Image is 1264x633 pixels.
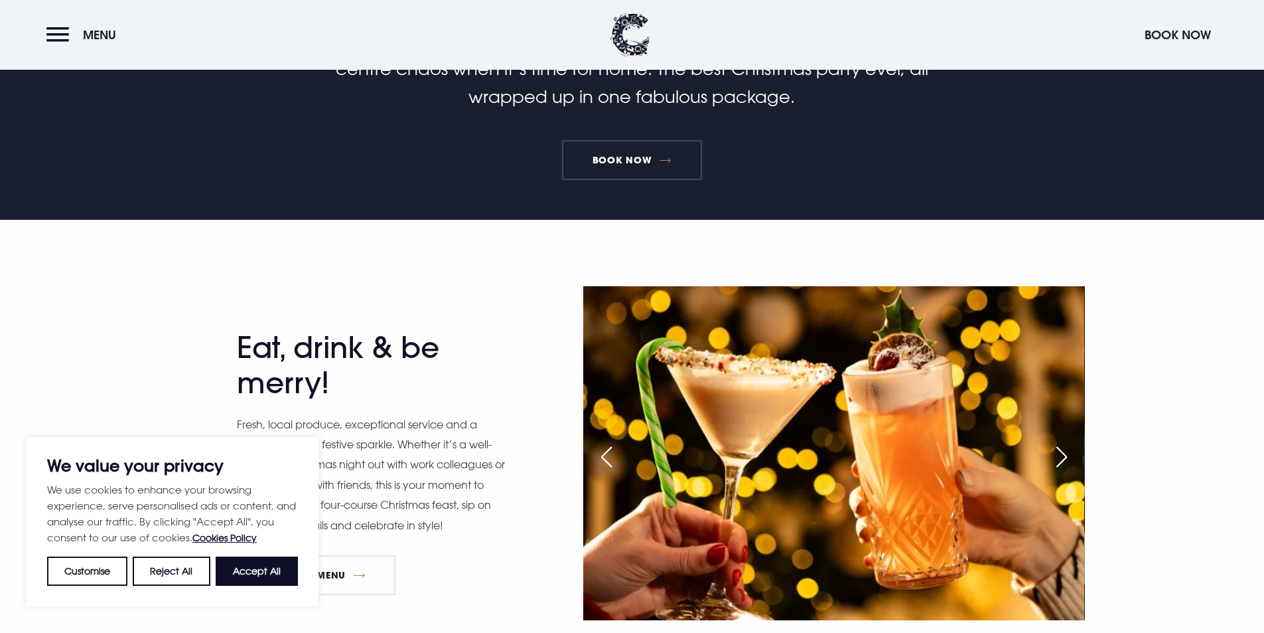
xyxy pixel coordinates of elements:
[562,140,701,180] a: Book Now
[47,482,298,546] p: We use cookies to enhance your browsing experience, serve personalised ads or content, and analys...
[47,458,298,474] p: We value your privacy
[216,557,298,586] button: Accept All
[83,27,116,43] span: Menu
[192,532,257,543] a: Cookies Policy
[133,557,210,586] button: Reject All
[1045,442,1078,472] div: Next slide
[1138,21,1218,49] button: Book Now
[46,21,123,49] button: Menu
[237,330,496,401] h2: Eat, drink & be merry!
[610,13,650,56] img: Clandeboye Lodge
[47,557,127,586] button: Customise
[27,437,318,606] div: We value your privacy
[583,286,1084,620] img: Christmas Party Nights Northern Ireland
[237,414,509,535] p: Fresh, local produce, exceptional service and a setting filled with festive sparkle. Whether it’s...
[590,442,623,472] div: Previous slide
